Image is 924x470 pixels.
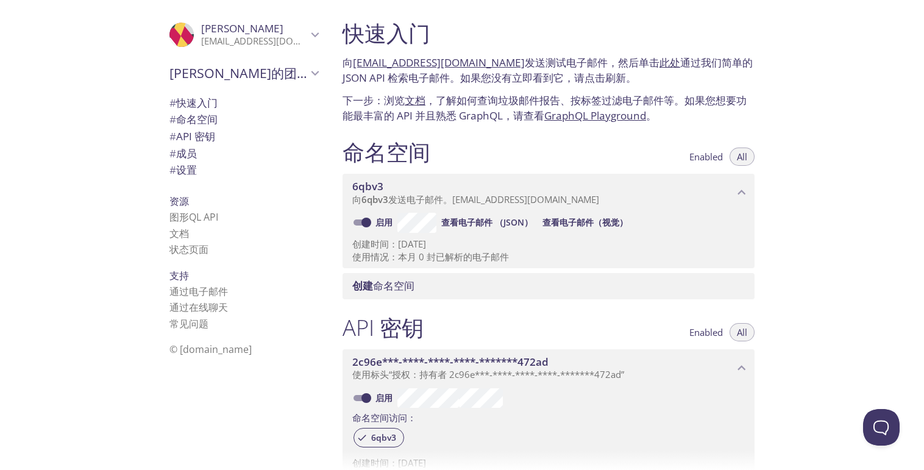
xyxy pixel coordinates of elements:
[169,269,189,282] span: 支持
[169,285,228,298] a: 通过电子邮件
[352,238,745,251] p: 创建时间：[DATE]
[343,174,755,212] div: 6qbv3 命名空间
[352,279,414,293] span: 命名空间
[169,243,208,256] a: 状态页面
[169,112,176,126] span: #
[352,279,373,293] span: 创建
[169,301,228,314] a: 通过在线聊天
[352,408,416,425] label: 命名空间访问：
[160,111,328,128] div: 命名空间
[169,227,189,240] a: 文档
[352,179,383,193] span: 6qbv3
[343,273,755,299] div: 创建命名空间
[201,21,283,35] span: [PERSON_NAME]
[659,55,680,69] a: 此处
[361,193,388,205] span: 6qbv3
[352,251,745,263] p: 使用情况：本月 0 封已解析的电子邮件
[343,314,424,341] h1: API 密钥
[343,138,430,166] h1: 命名空间
[169,96,176,110] span: #
[436,213,538,232] button: 查看电子邮件 （JSON）
[169,65,307,82] span: [PERSON_NAME]的团队
[374,392,397,404] a: 启用
[730,148,755,166] button: All
[169,343,252,356] span: © [DOMAIN_NAME]
[169,163,197,177] span: 设置
[863,409,900,446] iframe: Help Scout Beacon - Open
[364,432,403,443] span: 6qbv3
[160,57,328,89] div: Andy的团队
[169,194,189,208] span: 资源
[682,323,730,341] button: Enabled
[343,20,755,47] h1: 快速入门
[343,93,755,124] p: 下一步：浏览 ，了解如何查询垃圾邮件报告、按标签过滤电子邮件等。如果您想要功能最丰富的 API 并且熟悉 GraphQL，请查看 。
[374,216,397,228] a: 启用
[169,112,218,126] span: 命名空间
[542,215,628,230] span: 查看电子邮件（视觉）
[352,193,599,205] span: 向 发送电子邮件。[EMAIL_ADDRESS][DOMAIN_NAME]
[538,213,633,232] button: 查看电子邮件（视觉）
[160,145,328,162] div: 成员
[169,96,218,110] span: 快速入门
[354,428,404,447] div: 6qbv3
[544,109,646,123] a: GraphQL Playground
[169,317,208,330] a: 常见问题
[160,15,328,55] div: 张安迪
[343,55,755,86] p: 向 发送测试电子邮件，然后单击 通过我们简单的 JSON API 检索电子邮件。如果您没有立即看到它，请点击刷新。
[682,148,730,166] button: Enabled
[201,35,307,48] p: [EMAIL_ADDRESS][DOMAIN_NAME]
[169,129,215,143] span: API 密钥
[160,94,328,112] div: 快速入门
[730,323,755,341] button: All
[405,93,425,107] a: 文档
[169,146,176,160] span: #
[441,215,533,230] span: 查看电子邮件 （JSON）
[353,55,525,69] a: [EMAIL_ADDRESS][DOMAIN_NAME]
[169,129,176,143] span: #
[169,163,176,177] span: #
[160,162,328,179] div: 团队设置
[169,146,197,160] span: 成员
[169,210,218,224] a: 图形QL API
[160,128,328,145] div: API 密钥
